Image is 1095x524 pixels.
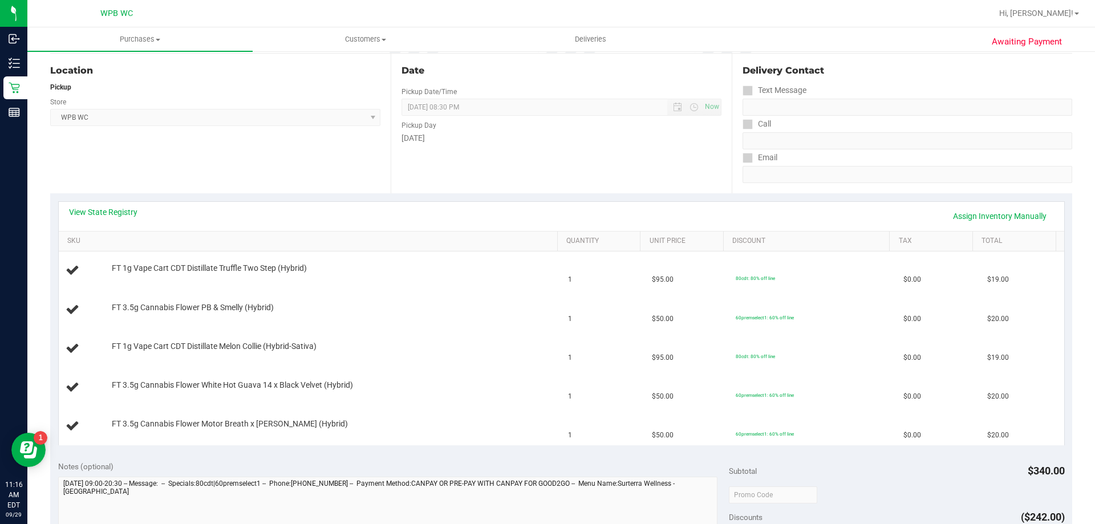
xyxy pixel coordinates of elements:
span: ($242.00) [1021,511,1065,523]
span: Deliveries [559,34,622,44]
inline-svg: Inventory [9,58,20,69]
span: $95.00 [652,274,674,285]
span: 1 [568,430,572,441]
span: 60premselect1: 60% off line [736,392,794,398]
a: Total [982,237,1051,246]
span: $0.00 [903,430,921,441]
span: Awaiting Payment [992,35,1062,48]
inline-svg: Reports [9,107,20,118]
span: Purchases [27,34,253,44]
span: $50.00 [652,314,674,324]
span: $0.00 [903,314,921,324]
span: $0.00 [903,391,921,402]
span: FT 1g Vape Cart CDT Distillate Melon Collie (Hybrid-Sativa) [112,341,317,352]
div: [DATE] [401,132,721,144]
span: $19.00 [987,352,1009,363]
label: Text Message [743,82,806,99]
span: $20.00 [987,391,1009,402]
span: 1 [568,391,572,402]
label: Pickup Day [401,120,436,131]
input: Format: (999) 999-9999 [743,99,1072,116]
a: Quantity [566,237,636,246]
span: Hi, [PERSON_NAME]! [999,9,1073,18]
a: SKU [67,237,553,246]
div: Location [50,64,380,78]
a: Assign Inventory Manually [946,206,1054,226]
span: 80cdt: 80% off line [736,275,775,281]
span: $0.00 [903,352,921,363]
span: 60premselect1: 60% off line [736,431,794,437]
span: Notes (optional) [58,462,113,471]
p: 11:16 AM EDT [5,480,22,510]
a: Deliveries [478,27,703,51]
label: Pickup Date/Time [401,87,457,97]
span: 80cdt: 80% off line [736,354,775,359]
span: 60premselect1: 60% off line [736,315,794,320]
label: Call [743,116,771,132]
span: $0.00 [903,274,921,285]
span: $340.00 [1028,465,1065,477]
span: $95.00 [652,352,674,363]
span: $50.00 [652,430,674,441]
span: $50.00 [652,391,674,402]
span: FT 1g Vape Cart CDT Distillate Truffle Two Step (Hybrid) [112,263,307,274]
input: Format: (999) 999-9999 [743,132,1072,149]
a: Unit Price [650,237,719,246]
a: Purchases [27,27,253,51]
div: Date [401,64,721,78]
span: 1 [568,352,572,363]
div: Delivery Contact [743,64,1072,78]
inline-svg: Inbound [9,33,20,44]
span: Subtotal [729,466,757,476]
span: FT 3.5g Cannabis Flower White Hot Guava 14 x Black Velvet (Hybrid) [112,380,353,391]
strong: Pickup [50,83,71,91]
span: $20.00 [987,430,1009,441]
label: Email [743,149,777,166]
label: Store [50,97,66,107]
span: FT 3.5g Cannabis Flower Motor Breath x [PERSON_NAME] (Hybrid) [112,419,348,429]
a: Discount [732,237,885,246]
inline-svg: Retail [9,82,20,94]
span: $20.00 [987,314,1009,324]
span: 1 [568,274,572,285]
p: 09/29 [5,510,22,519]
span: $19.00 [987,274,1009,285]
span: 1 [568,314,572,324]
span: WPB WC [100,9,133,18]
span: Customers [253,34,477,44]
iframe: Resource center [11,433,46,467]
a: View State Registry [69,206,137,218]
input: Promo Code [729,486,817,503]
a: Tax [899,237,968,246]
a: Customers [253,27,478,51]
iframe: Resource center unread badge [34,431,47,445]
span: FT 3.5g Cannabis Flower PB & Smelly (Hybrid) [112,302,274,313]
